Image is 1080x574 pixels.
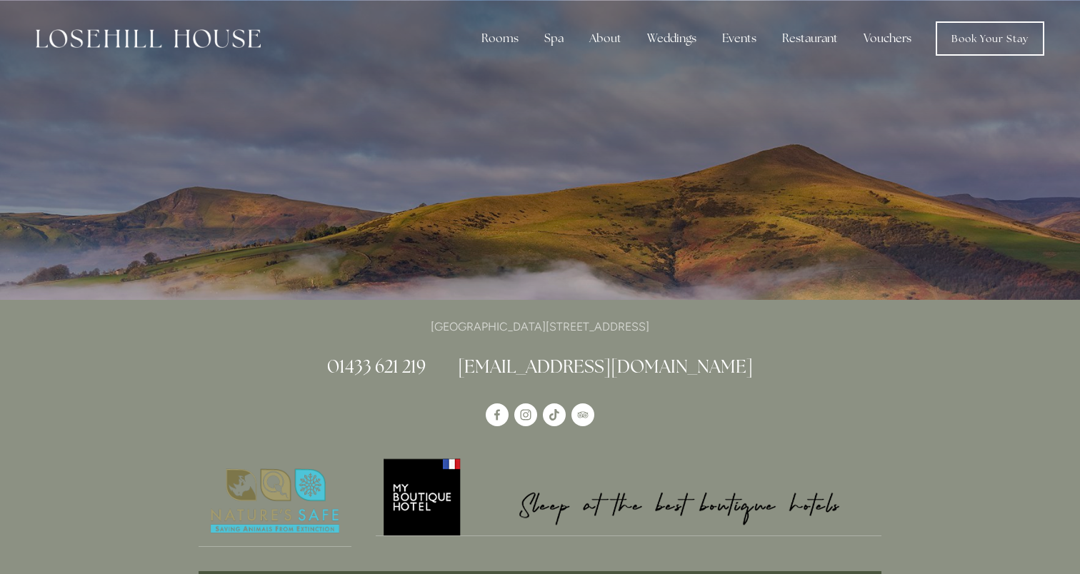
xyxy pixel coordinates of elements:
[376,456,882,535] img: My Boutique Hotel - Logo
[199,317,881,336] p: [GEOGRAPHIC_DATA][STREET_ADDRESS]
[458,355,753,378] a: [EMAIL_ADDRESS][DOMAIN_NAME]
[771,24,849,53] div: Restaurant
[571,403,594,426] a: TripAdvisor
[711,24,768,53] div: Events
[199,456,351,546] img: Nature's Safe - Logo
[936,21,1044,56] a: Book Your Stay
[636,24,708,53] div: Weddings
[578,24,633,53] div: About
[199,456,351,547] a: Nature's Safe - Logo
[486,403,509,426] a: Losehill House Hotel & Spa
[533,24,575,53] div: Spa
[514,403,537,426] a: Instagram
[327,355,426,378] a: 01433 621 219
[470,24,530,53] div: Rooms
[36,29,261,48] img: Losehill House
[852,24,923,53] a: Vouchers
[543,403,566,426] a: TikTok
